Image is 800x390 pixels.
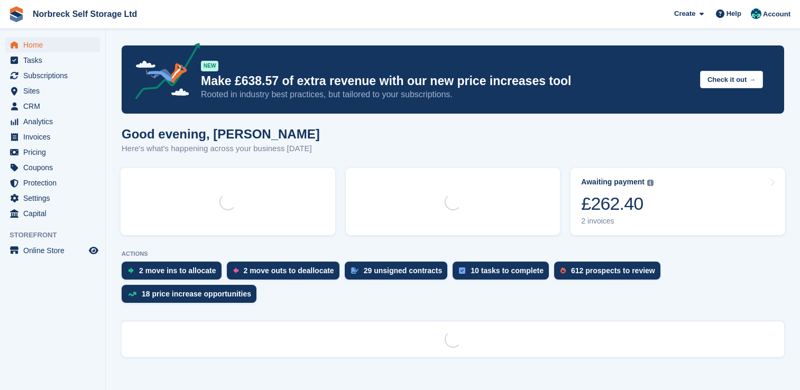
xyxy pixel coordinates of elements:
p: Rooted in industry best practices, but tailored to your subscriptions. [201,89,692,100]
span: Protection [23,175,87,190]
span: Account [763,9,790,20]
a: menu [5,191,100,206]
span: Capital [23,206,87,221]
img: prospect-51fa495bee0391a8d652442698ab0144808aea92771e9ea1ae160a38d050c398.svg [560,267,566,274]
a: 10 tasks to complete [453,262,554,285]
a: menu [5,53,100,68]
div: Awaiting payment [581,178,645,187]
a: Norbreck Self Storage Ltd [29,5,141,23]
div: 10 tasks to complete [471,266,544,275]
img: Sally King [751,8,761,19]
a: Awaiting payment £262.40 2 invoices [571,168,785,235]
span: Settings [23,191,87,206]
a: menu [5,68,100,83]
span: Storefront [10,230,105,240]
a: 612 prospects to review [554,262,666,285]
a: menu [5,83,100,98]
img: icon-info-grey-7440780725fd019a000dd9b08b2336e03edf1995a4989e88bcd33f0948082b44.svg [647,180,654,186]
div: 2 invoices [581,217,654,226]
h1: Good evening, [PERSON_NAME] [122,127,320,141]
a: menu [5,145,100,160]
a: menu [5,206,100,221]
div: 2 move ins to allocate [139,266,216,275]
span: Help [727,8,741,19]
a: menu [5,175,100,190]
span: Analytics [23,114,87,129]
div: 29 unsigned contracts [364,266,443,275]
img: stora-icon-8386f47178a22dfd0bd8f6a31ec36ba5ce8667c1dd55bd0f319d3a0aa187defe.svg [8,6,24,22]
a: menu [5,160,100,175]
img: contract_signature_icon-13c848040528278c33f63329250d36e43548de30e8caae1d1a13099fd9432cc5.svg [351,267,358,274]
a: menu [5,114,100,129]
div: NEW [201,61,218,71]
span: Create [674,8,695,19]
a: menu [5,38,100,52]
div: 2 move outs to deallocate [244,266,334,275]
img: move_ins_to_allocate_icon-fdf77a2bb77ea45bf5b3d319d69a93e2d87916cf1d5bf7949dd705db3b84f3ca.svg [128,267,134,274]
span: Pricing [23,145,87,160]
span: Subscriptions [23,68,87,83]
a: menu [5,129,100,144]
button: Check it out → [700,71,763,88]
p: ACTIONS [122,250,784,257]
a: 2 move outs to deallocate [227,262,345,285]
img: move_outs_to_deallocate_icon-f764333ba52eb49d3ac5e1228854f67142a1ed5810a6f6cc68b1a99e826820c5.svg [233,267,238,274]
span: Coupons [23,160,87,175]
div: 612 prospects to review [571,266,655,275]
a: menu [5,99,100,114]
div: 18 price increase opportunities [142,290,251,298]
div: £262.40 [581,193,654,215]
p: Here's what's happening across your business [DATE] [122,143,320,155]
a: 18 price increase opportunities [122,285,262,308]
span: Home [23,38,87,52]
a: 29 unsigned contracts [345,262,453,285]
span: Tasks [23,53,87,68]
span: Sites [23,83,87,98]
a: Preview store [87,244,100,257]
span: Online Store [23,243,87,258]
span: Invoices [23,129,87,144]
a: 2 move ins to allocate [122,262,227,285]
p: Make £638.57 of extra revenue with our new price increases tool [201,73,692,89]
a: menu [5,243,100,258]
img: task-75834270c22a3079a89374b754ae025e5fb1db73e45f91037f5363f120a921f8.svg [459,267,465,274]
span: CRM [23,99,87,114]
img: price-adjustments-announcement-icon-8257ccfd72463d97f412b2fc003d46551f7dbcb40ab6d574587a9cd5c0d94... [126,43,200,103]
img: price_increase_opportunities-93ffe204e8149a01c8c9dc8f82e8f89637d9d84a8eef4429ea346261dce0b2c0.svg [128,292,136,296]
